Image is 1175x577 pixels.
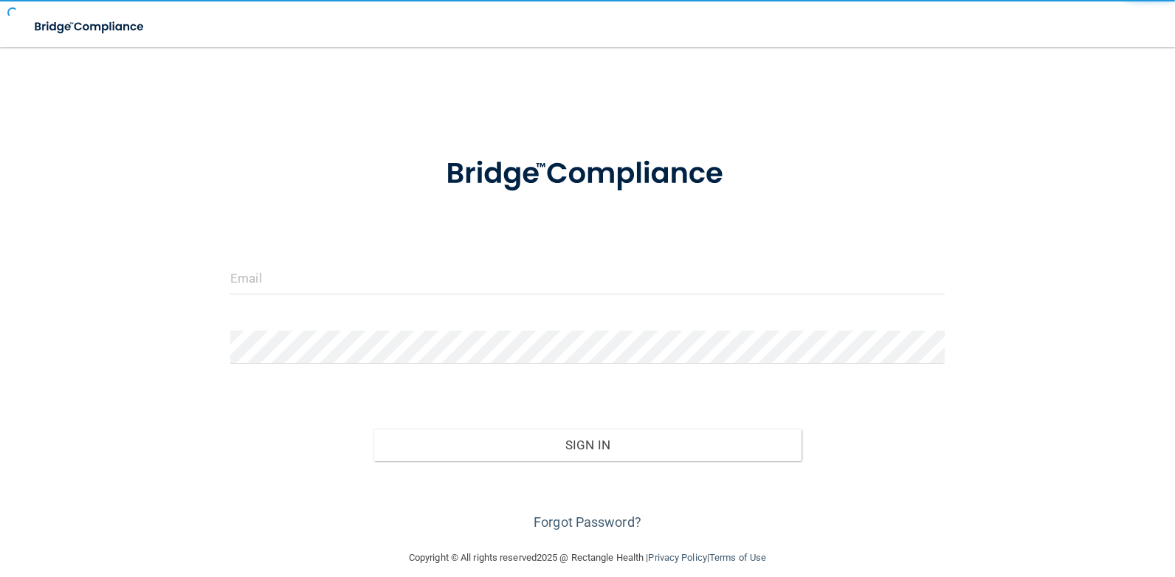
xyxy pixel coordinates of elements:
img: bridge_compliance_login_screen.278c3ca4.svg [416,136,759,213]
button: Sign In [373,429,802,461]
a: Forgot Password? [534,514,641,530]
img: bridge_compliance_login_screen.278c3ca4.svg [22,12,158,42]
a: Terms of Use [709,552,766,563]
input: Email [230,261,945,294]
a: Privacy Policy [648,552,706,563]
